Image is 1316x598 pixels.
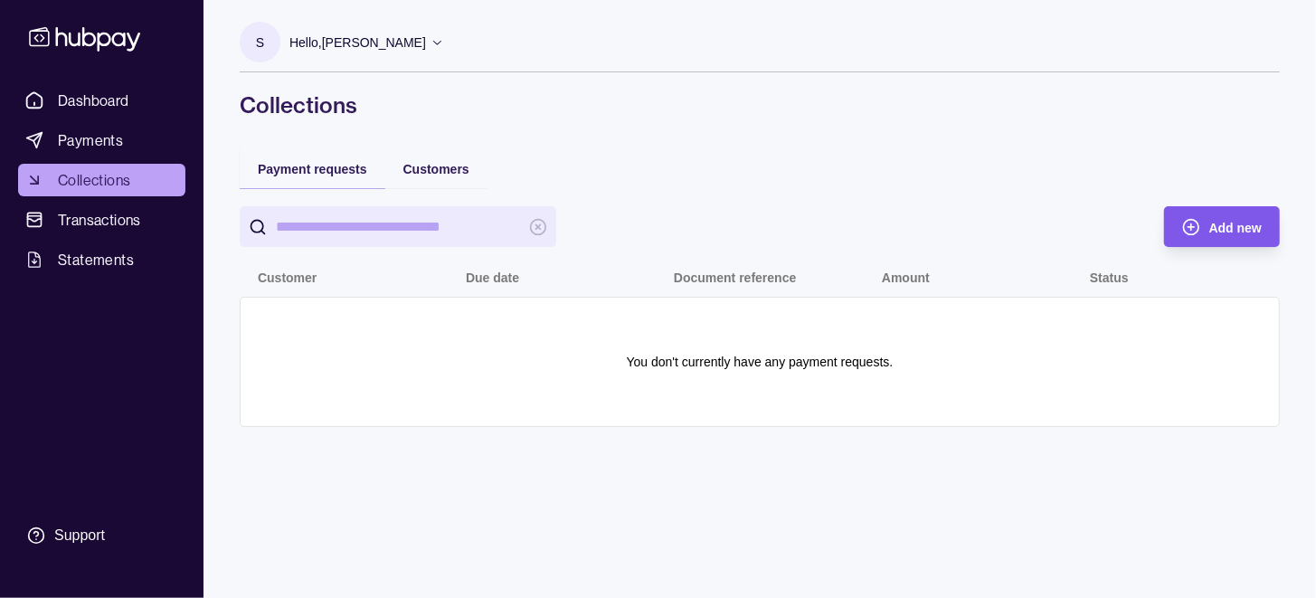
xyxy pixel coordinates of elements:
span: Dashboard [58,90,129,111]
a: Collections [18,164,185,196]
p: Amount [882,271,930,285]
p: You don't currently have any payment requests. [627,352,894,372]
p: Status [1090,271,1129,285]
span: Statements [58,249,134,271]
a: Statements [18,243,185,276]
a: Payments [18,124,185,157]
a: Transactions [18,204,185,236]
span: Transactions [58,209,141,231]
div: Support [54,526,105,546]
p: Document reference [674,271,796,285]
span: Collections [58,169,130,191]
span: Add new [1209,221,1262,235]
input: search [276,206,520,247]
span: Payment requests [258,162,367,176]
button: Add new [1164,206,1280,247]
h1: Collections [240,90,1280,119]
span: Payments [58,129,123,151]
p: S [256,33,264,52]
p: Customer [258,271,317,285]
a: Dashboard [18,84,185,117]
p: Due date [466,271,519,285]
p: Hello, [PERSON_NAME] [289,33,426,52]
a: Support [18,517,185,555]
span: Customers [403,162,469,176]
